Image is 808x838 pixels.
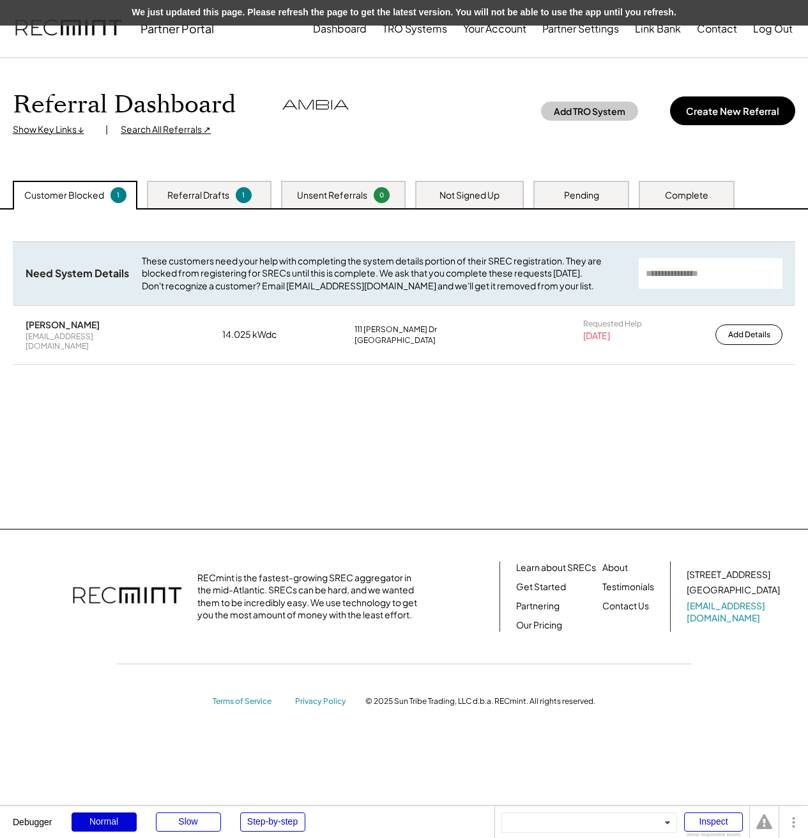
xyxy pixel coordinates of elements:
[602,581,654,593] a: Testimonials
[121,123,211,136] div: Search All Referrals ↗
[222,328,286,341] div: 14.025 kWdc
[238,190,250,200] div: 1
[295,696,353,707] a: Privacy Policy
[73,574,181,619] img: recmint-logotype%403x.png
[354,335,436,346] div: [GEOGRAPHIC_DATA]
[463,16,526,42] button: Your Account
[313,16,367,42] button: Dashboard
[297,189,367,202] div: Unsent Referrals
[280,98,351,112] img: ambia-solar.svg
[13,806,52,827] div: Debugger
[197,572,424,621] div: RECmint is the fastest-growing SREC aggregator in the mid-Atlantic. SRECs can be hard, and we wan...
[564,189,599,202] div: Pending
[167,189,229,202] div: Referral Drafts
[602,561,628,574] a: About
[26,267,129,280] div: Need System Details
[112,190,125,200] div: 1
[72,812,137,832] div: Normal
[354,324,437,335] div: 111 [PERSON_NAME] Dr
[516,581,566,593] a: Get Started
[105,123,108,136] div: |
[583,319,642,329] div: Requested Help
[240,812,305,832] div: Step-by-step
[665,189,708,202] div: Complete
[516,561,596,574] a: Learn about SRECs
[15,7,121,50] img: recmint-logotype%403x.png
[542,16,619,42] button: Partner Settings
[684,832,743,837] div: Show responsive boxes
[715,324,782,345] button: Add Details
[365,696,595,706] div: © 2025 Sun Tribe Trading, LLC d.b.a. RECmint. All rights reserved.
[583,330,610,342] div: [DATE]
[635,16,681,42] button: Link Bank
[213,696,283,707] a: Terms of Service
[541,102,638,121] button: Add TRO System
[156,812,221,832] div: Slow
[684,812,743,832] div: Inspect
[26,319,100,330] div: [PERSON_NAME]
[687,568,770,581] div: [STREET_ADDRESS]
[13,123,93,136] div: Show Key Links ↓
[697,16,737,42] button: Contact
[376,190,388,200] div: 0
[24,189,104,202] div: Customer Blocked
[26,331,153,351] div: [EMAIL_ADDRESS][DOMAIN_NAME]
[516,600,560,613] a: Partnering
[141,21,214,36] div: Partner Portal
[142,255,626,293] div: These customers need your help with completing the system details portion of their SREC registrat...
[753,16,793,42] button: Log Out
[687,600,782,625] a: [EMAIL_ADDRESS][DOMAIN_NAME]
[687,584,780,597] div: [GEOGRAPHIC_DATA]
[602,600,649,613] a: Contact Us
[13,90,236,120] h1: Referral Dashboard
[670,96,795,125] button: Create New Referral
[383,16,447,42] button: TRO Systems
[439,189,499,202] div: Not Signed Up
[516,619,562,632] a: Our Pricing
